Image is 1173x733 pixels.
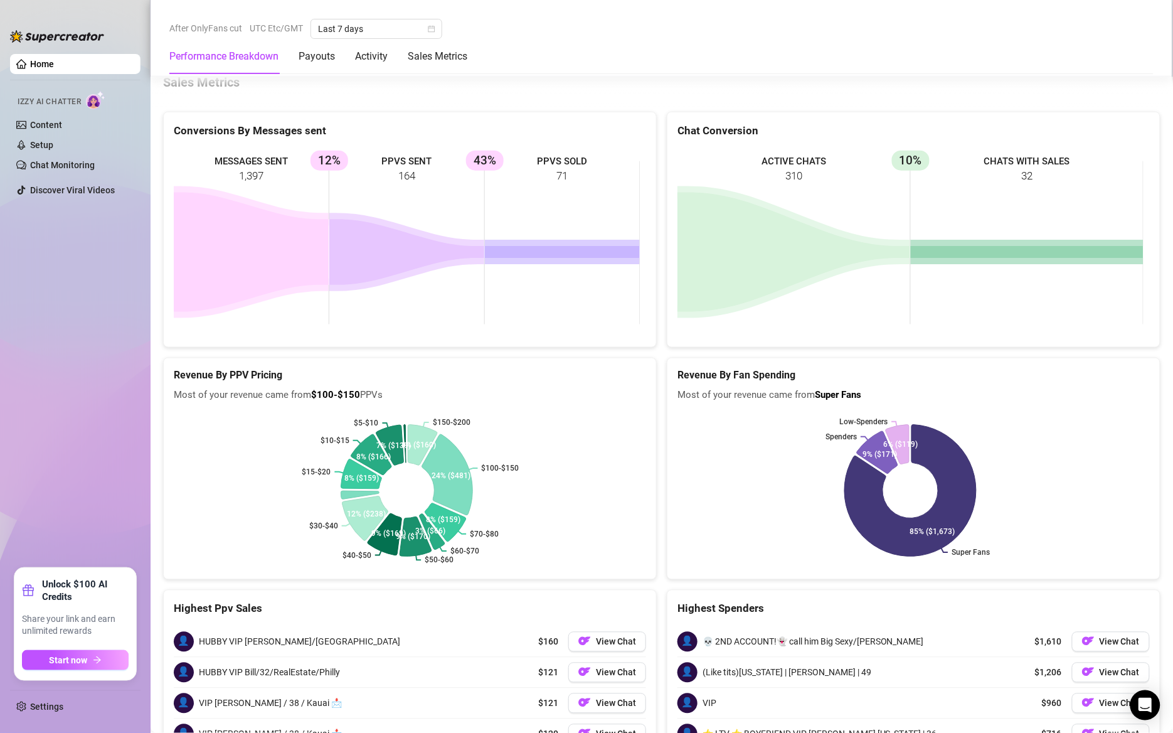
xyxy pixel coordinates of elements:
div: Performance Breakdown [169,49,279,64]
span: View Chat [1100,668,1140,678]
button: Start nowarrow-right [22,650,129,670]
h5: Revenue By PPV Pricing [174,368,646,383]
img: OF [1082,666,1095,678]
span: $960 [1042,697,1062,710]
button: OFView Chat [1072,693,1150,714]
span: View Chat [1100,698,1140,709]
span: $1,206 [1035,666,1062,680]
a: Setup [30,140,53,150]
span: Izzy AI Chatter [18,96,81,108]
strong: Unlock $100 AI Credits [42,578,129,603]
text: $30-$40 [309,522,338,531]
img: AI Chatter [86,91,105,109]
span: UTC Etc/GMT [250,19,303,38]
span: $1,610 [1035,635,1062,649]
button: OFView Chat [1072,663,1150,683]
img: OF [1082,635,1095,648]
span: 👤 [174,663,194,683]
text: Spenders [825,433,857,442]
button: OFView Chat [568,632,646,652]
span: $121 [538,697,558,710]
span: HUBBY VIP [PERSON_NAME]/[GEOGRAPHIC_DATA] [199,635,400,649]
div: Highest Spenders [677,601,1150,618]
span: VIP [PERSON_NAME] / 38 / Kauai 📩 [199,697,342,710]
text: $10-$15 [321,437,349,446]
text: $60-$70 [450,547,479,556]
h4: Sales Metrics [163,73,1160,91]
div: Open Intercom Messenger [1130,690,1160,720]
span: gift [22,584,34,597]
text: $5-$10 [354,419,379,428]
button: OFView Chat [568,663,646,683]
text: $40-$50 [342,551,371,560]
text: $70-$80 [470,530,499,539]
div: Chat Conversion [677,122,1150,139]
span: $160 [538,635,558,649]
img: OF [578,635,591,648]
span: 👤 [677,663,698,683]
a: Content [30,120,62,130]
h5: Revenue By Fan Spending [677,368,1150,383]
span: 👤 [174,632,194,652]
b: Super Fans [815,390,861,401]
text: Low-Spenders [840,418,888,427]
text: Super Fans [952,548,990,557]
span: 👤 [174,693,194,714]
div: Payouts [299,49,335,64]
img: OF [578,666,591,678]
div: Highest Ppv Sales [174,601,646,618]
a: Chat Monitoring [30,160,95,170]
b: $100-$150 [311,390,360,401]
span: VIP [703,697,716,710]
span: Most of your revenue came from PPVs [174,388,646,404]
span: Share your link and earn unlimited rewards [22,613,129,638]
span: calendar [428,25,435,33]
span: 👤 [677,632,698,652]
a: Settings [30,702,63,712]
span: arrow-right [93,656,102,665]
span: HUBBY VIP Bill/32/RealEstate/Philly [199,666,340,680]
span: View Chat [596,668,636,678]
button: OFView Chat [1072,632,1150,652]
span: View Chat [1100,637,1140,647]
span: Start now [50,655,88,665]
img: logo-BBDzfeDw.svg [10,30,104,43]
span: 👤 [677,693,698,714]
text: $150-$200 [433,419,470,427]
a: Discover Viral Videos [30,185,115,195]
img: OF [1082,697,1095,709]
span: Most of your revenue came from [677,388,1150,404]
span: Last 7 days [318,19,435,38]
a: Home [30,59,54,69]
span: 💀 2ND ACCOUNT!👻 call him Big Sexy/[PERSON_NAME] [703,635,924,649]
text: $100-$150 [482,464,519,473]
text: $50-$60 [425,556,454,565]
button: OFView Chat [568,693,646,714]
span: After OnlyFans cut [169,19,242,38]
text: $15-$20 [302,468,331,477]
div: Sales Metrics [408,49,467,64]
div: Activity [355,49,388,64]
span: View Chat [596,698,636,709]
div: Conversions By Messages sent [174,122,646,139]
span: (Like tits)[US_STATE] | [PERSON_NAME] | 49 [703,666,871,680]
span: $121 [538,666,558,680]
span: View Chat [596,637,636,647]
img: OF [578,697,591,709]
